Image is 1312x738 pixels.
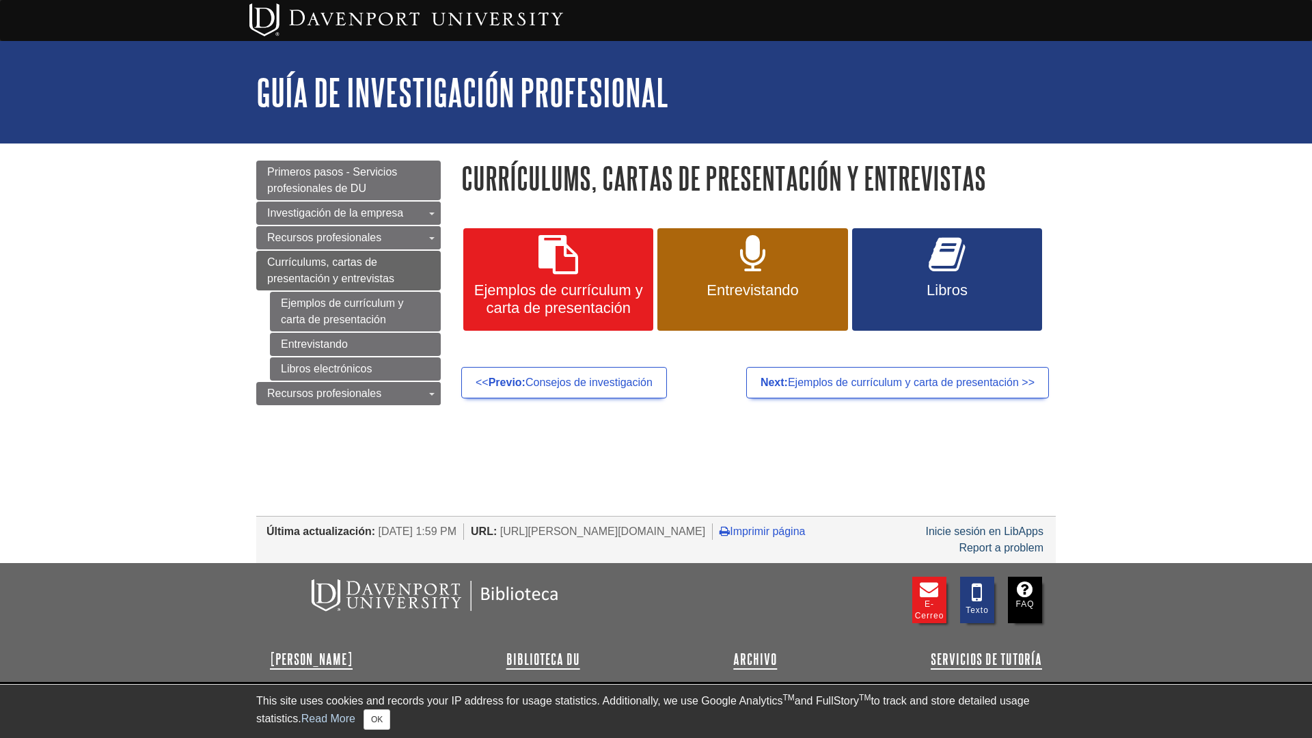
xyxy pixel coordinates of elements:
[379,525,456,537] span: [DATE] 1:59 PM
[461,367,667,398] a: <<Previo:Consejos de investigación
[720,525,730,536] i: Imprimir página
[270,357,441,381] a: Libros electrónicos
[463,228,653,331] a: Ejemplos de currículum y carta de presentación
[256,251,441,290] a: Currículums, cartas de presentación y entrevistas
[256,161,441,405] div: Guide Page Menu
[461,161,1056,195] h1: Currículums, cartas de presentación y entrevistas
[925,525,1043,537] a: Inicie sesión en LibApps
[301,713,355,724] a: Read More
[720,525,805,537] a: Imprimir página
[256,382,441,405] a: Recursos profesionales
[960,577,994,623] a: Texto
[270,292,441,331] a: Ejemplos de currículum y carta de presentación
[256,226,441,249] a: Recursos profesionales
[256,693,1056,730] div: This site uses cookies and records your IP address for usage statistics. Additionally, we use Goo...
[267,166,397,194] span: Primeros pasos - Servicios profesionales de DU
[266,525,375,537] span: Última actualización:
[959,542,1043,553] a: Report a problem
[733,651,777,668] a: Archivo
[500,525,706,537] span: [URL][PERSON_NAME][DOMAIN_NAME]
[256,161,441,200] a: Primeros pasos - Servicios profesionales de DU
[270,577,598,614] img: Biblioteca DU
[668,282,837,299] span: Entrevistando
[267,387,381,399] span: Recursos profesionales
[761,377,788,388] strong: Next:
[249,3,563,36] img: Davenport University
[862,282,1032,299] span: Libros
[859,693,871,702] sup: TM
[746,367,1049,398] a: Next:Ejemplos de currículum y carta de presentación >>
[506,651,580,668] a: Biblioteca DU
[657,228,847,331] a: Entrevistando
[489,377,525,388] strong: Previo:
[852,228,1042,331] a: Libros
[256,202,441,225] a: Investigación de la empresa
[267,256,394,284] span: Currículums, cartas de presentación y entrevistas
[1008,577,1042,623] a: FAQ
[782,693,794,702] sup: TM
[270,333,441,356] a: Entrevistando
[912,577,946,623] a: E-Cerreo
[270,651,353,668] a: [PERSON_NAME]
[364,709,390,730] button: Close
[256,71,668,113] a: Guía de investigación profesional
[267,232,381,243] span: Recursos profesionales
[267,207,403,219] span: Investigación de la empresa
[471,525,497,537] span: URL:
[931,651,1042,668] a: Servicios de tutoría
[474,282,643,317] span: Ejemplos de currículum y carta de presentación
